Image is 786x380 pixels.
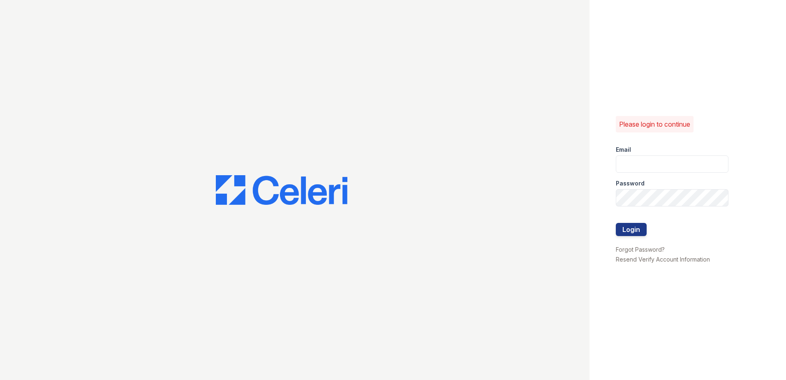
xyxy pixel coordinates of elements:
img: CE_Logo_Blue-a8612792a0a2168367f1c8372b55b34899dd931a85d93a1a3d3e32e68fde9ad4.png [216,175,347,205]
a: Forgot Password? [616,246,665,253]
p: Please login to continue [619,119,690,129]
a: Resend Verify Account Information [616,256,710,263]
button: Login [616,223,647,236]
label: Email [616,146,631,154]
label: Password [616,179,645,188]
